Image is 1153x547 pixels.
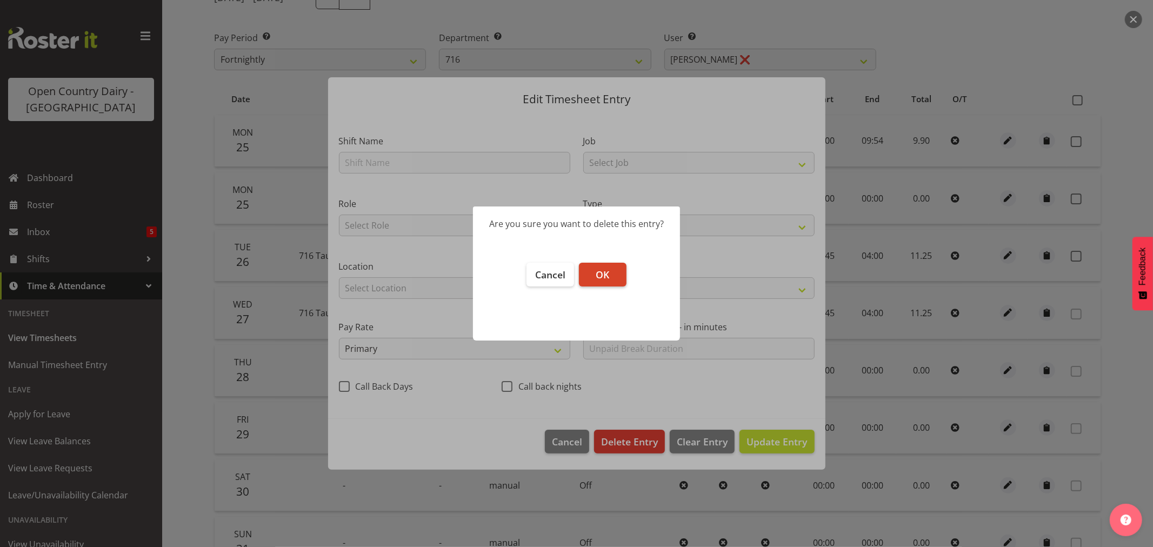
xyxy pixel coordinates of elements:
[526,263,574,286] button: Cancel
[579,263,627,286] button: OK
[535,268,565,281] span: Cancel
[1121,515,1131,525] img: help-xxl-2.png
[596,268,609,281] span: OK
[1138,248,1148,285] span: Feedback
[1132,237,1153,310] button: Feedback - Show survey
[489,217,664,230] div: Are you sure you want to delete this entry?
